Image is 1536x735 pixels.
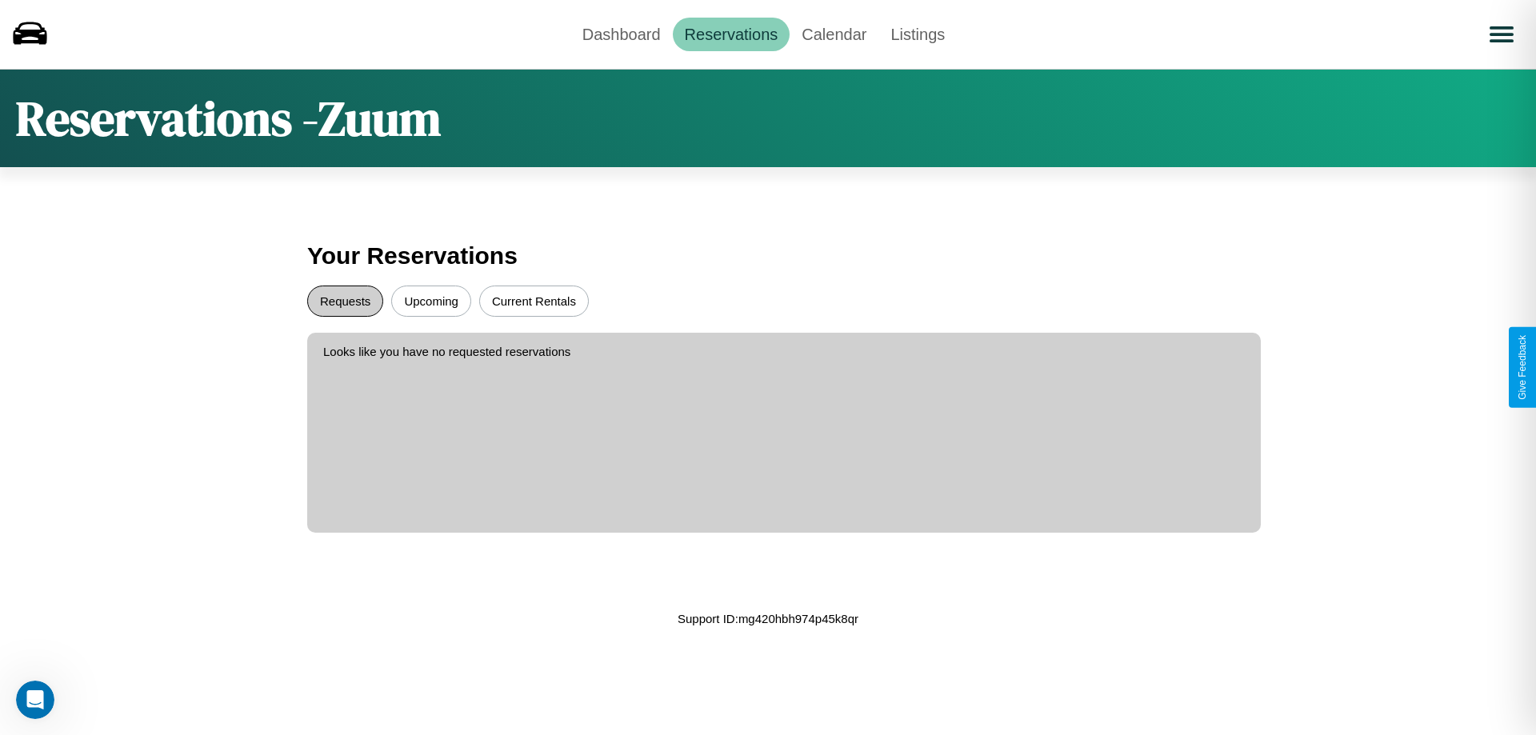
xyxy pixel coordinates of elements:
h3: Your Reservations [307,234,1229,278]
button: Current Rentals [479,286,589,317]
a: Reservations [673,18,790,51]
button: Upcoming [391,286,471,317]
button: Open menu [1479,12,1524,57]
a: Dashboard [570,18,673,51]
a: Calendar [790,18,878,51]
p: Looks like you have no requested reservations [323,341,1245,362]
p: Support ID: mg420hbh974p45k8qr [678,608,858,629]
button: Requests [307,286,383,317]
iframe: Intercom live chat [16,681,54,719]
h1: Reservations - Zuum [16,86,441,151]
a: Listings [878,18,957,51]
div: Give Feedback [1517,335,1528,400]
